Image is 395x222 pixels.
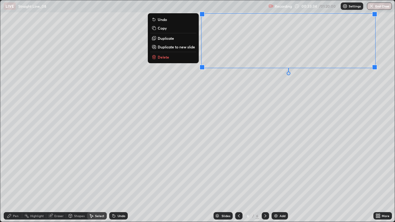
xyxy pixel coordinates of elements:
[343,4,347,9] img: class-settings-icons
[158,55,169,60] p: Delete
[30,214,44,217] div: Highlight
[158,44,195,49] p: Duplicate to new slide
[252,214,254,218] div: /
[158,17,167,22] p: Undo
[150,35,196,42] button: Duplicate
[367,2,392,10] button: End Class
[54,214,64,217] div: Eraser
[222,214,230,217] div: Slides
[273,213,278,218] img: add-slide-button
[256,213,259,219] div: 6
[18,4,46,9] p: Straight Line_08
[158,26,167,31] p: Copy
[369,4,374,9] img: end-class-cross
[13,214,19,217] div: Pen
[6,4,14,9] p: LIVE
[74,214,85,217] div: Shapes
[118,214,125,217] div: Undo
[268,4,273,9] img: recording.375f2c34.svg
[349,5,361,8] p: Settings
[150,16,196,23] button: Undo
[95,214,104,217] div: Select
[150,24,196,32] button: Copy
[245,214,251,218] div: 6
[280,214,285,217] div: Add
[275,4,292,9] p: Recording
[382,214,389,217] div: More
[150,53,196,61] button: Delete
[158,36,174,41] p: Duplicate
[150,43,196,51] button: Duplicate to new slide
